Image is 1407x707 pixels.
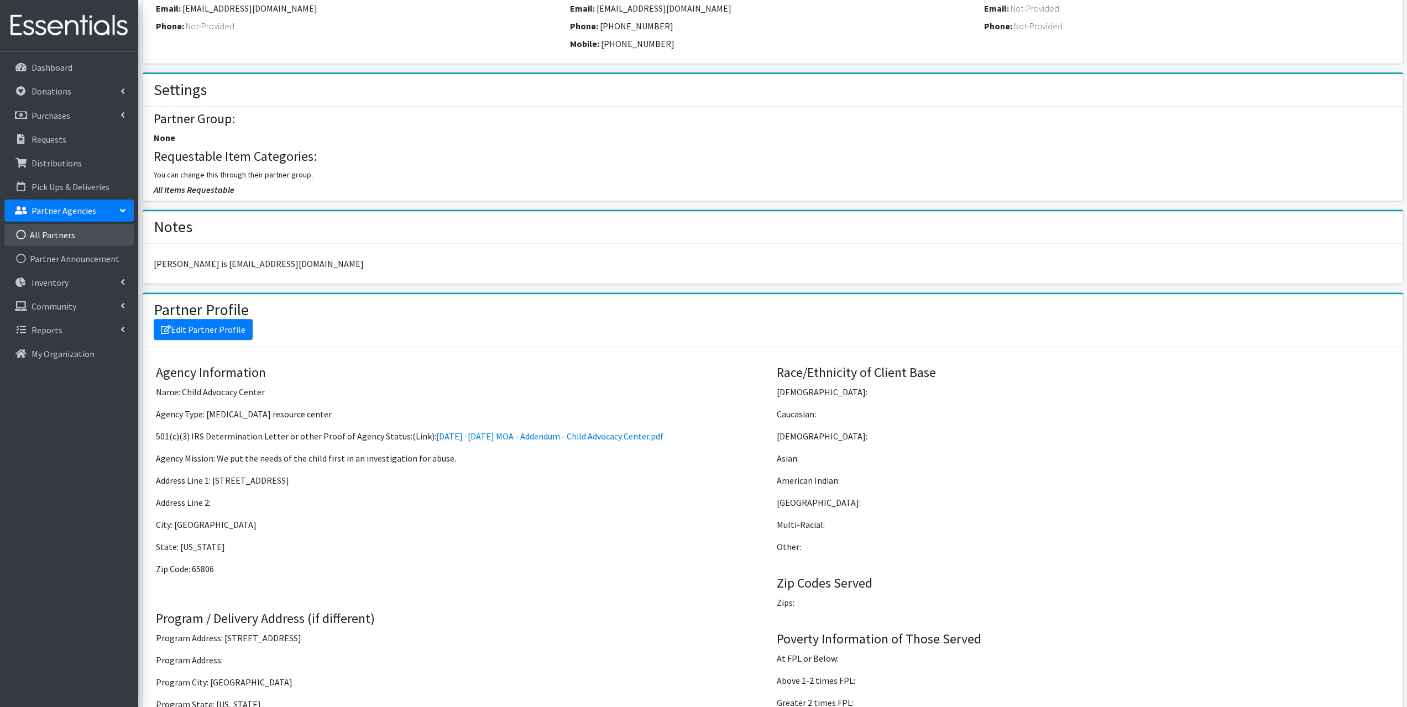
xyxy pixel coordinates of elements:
span: Not-Provided [186,20,234,32]
a: Partner Announcement [4,248,134,270]
h4: Poverty Information of Those Served [777,631,1389,647]
label: Email: [156,2,181,15]
p: Program City: [GEOGRAPHIC_DATA] [156,675,768,689]
p: Agency Mission: We put the needs of the child first in an investigation for abuse. [156,452,768,465]
p: My Organization [32,348,95,359]
p: Zips: [777,596,1389,609]
span: [PHONE_NUMBER] [601,38,674,49]
p: State: [US_STATE] [156,540,768,553]
p: Donations [32,86,71,97]
label: Mobile: [570,37,599,50]
span: All Items Requestable [154,184,234,195]
label: Email: [984,2,1009,15]
p: Asian: [777,452,1389,465]
p: 501(c)(3) IRS Determination Letter or other Proof of Agency Status: (Link): [156,430,768,443]
a: All Partners [4,224,134,246]
p: [DEMOGRAPHIC_DATA]: [777,430,1389,443]
span: [PHONE_NUMBER] [600,20,673,32]
p: Address Line 1: [STREET_ADDRESS] [156,474,768,487]
a: Requests [4,128,134,150]
p: Other: [777,540,1389,553]
a: Pick Ups & Deliveries [4,176,134,198]
span: [EMAIL_ADDRESS][DOMAIN_NAME] [182,3,317,14]
p: Multi-Racial: [777,518,1389,531]
p: [GEOGRAPHIC_DATA]: [777,496,1389,509]
p: Pick Ups & Deliveries [32,181,109,192]
a: Donations [4,80,134,102]
label: Phone: [156,19,184,33]
h4: Race/Ethnicity of Client Base [777,365,1389,381]
p: Inventory [32,277,69,288]
p: Distributions [32,158,82,169]
h2: Settings [154,81,207,99]
h4: Program / Delivery Address (if different) [156,611,768,627]
p: Program Address: [156,653,768,667]
h2: Notes [154,218,192,237]
a: Distributions [4,152,134,174]
h2: Partner Profile [154,301,249,320]
p: At FPL or Below: [777,652,1389,665]
a: Inventory [4,271,134,294]
label: Phone: [984,19,1012,33]
p: Partner Agencies [32,205,96,216]
img: HumanEssentials [4,7,134,44]
a: Dashboard [4,56,134,78]
p: Dashboard [32,62,72,73]
a: Partner Agencies [4,200,134,222]
a: Edit Partner Profile [154,319,253,340]
span: Not-Provided [1014,20,1063,32]
p: American Indian: [777,474,1389,487]
p: Zip Code: 65806 [156,562,768,575]
a: [DATE] -[DATE] MOA - Addendum - Child Advocacy Center.pdf [436,431,663,442]
h4: Requestable Item Categories: [154,149,1392,165]
h4: Zip Codes Served [777,575,1389,591]
h4: Agency Information [156,365,768,381]
label: None [154,131,175,144]
p: Purchases [32,110,70,121]
a: Purchases [4,104,134,127]
span: [EMAIL_ADDRESS][DOMAIN_NAME] [597,3,731,14]
p: Agency Type: [MEDICAL_DATA] resource center [156,407,768,421]
p: City: [GEOGRAPHIC_DATA] [156,518,768,531]
a: Reports [4,319,134,341]
a: Community [4,295,134,317]
p: You can change this through their partner group. [154,169,1392,181]
label: Email: [570,2,595,15]
p: Name: Child Advocacy Center [156,385,768,399]
a: My Organization [4,343,134,365]
label: Phone: [570,19,598,33]
h4: Partner Group: [154,111,1392,127]
p: Reports [32,324,62,336]
p: [PERSON_NAME] is [EMAIL_ADDRESS][DOMAIN_NAME] [154,257,1392,270]
p: Community [32,301,76,312]
p: Caucasian: [777,407,1389,421]
span: Not-Provided [1011,3,1059,14]
p: [DEMOGRAPHIC_DATA]: [777,385,1389,399]
p: Address Line 2: [156,496,768,509]
p: Requests [32,134,66,145]
p: Above 1-2 times FPL: [777,674,1389,687]
p: Program Address: [STREET_ADDRESS] [156,631,768,645]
